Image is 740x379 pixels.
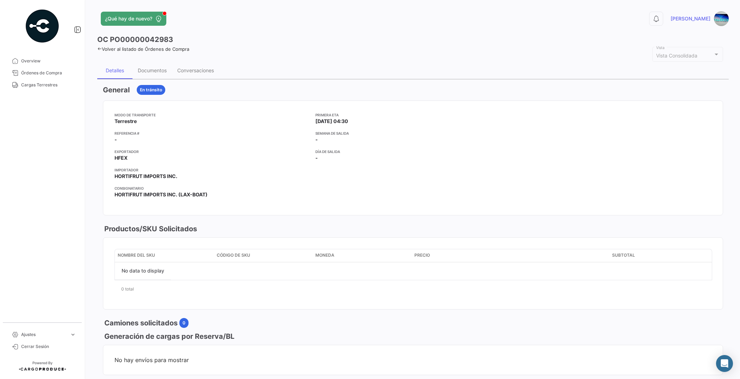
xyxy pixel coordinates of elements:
[315,118,348,125] span: [DATE] 04:30
[25,8,60,44] img: powered-by.png
[6,79,79,91] a: Cargas Terrestres
[97,46,189,52] a: Volver al listado de Órdenes de Compra
[103,331,234,341] h3: Generación de cargas por Reserva/BL
[105,15,152,22] span: ¿Qué hay de nuevo?
[115,130,310,136] app-card-info-title: Referencia #
[115,118,137,125] span: Terrestre
[103,224,197,234] h3: Productos/SKU Solicitados
[315,154,318,161] span: -
[21,58,76,64] span: Overview
[115,249,214,262] datatable-header-cell: Nombre del SKU
[115,167,310,173] app-card-info-title: Importador
[21,343,76,350] span: Cerrar Sesión
[115,191,208,198] span: HORTIFRUT IMPORTS INC. (LAX-BOAT)
[177,67,214,73] div: Conversaciones
[183,320,185,326] span: 0
[217,252,250,258] span: Código de SKU
[103,318,178,328] h3: Camiones solicitados
[315,252,334,258] span: Moneda
[103,85,130,95] h3: General
[414,252,430,258] span: Precio
[115,173,177,180] span: HORTIFRUT IMPORTS INC.
[101,12,166,26] button: ¿Qué hay de nuevo?
[140,87,162,93] span: En tránsito
[115,262,171,280] div: No data to display
[115,154,128,161] span: HFEX
[315,130,511,136] app-card-info-title: Semana de Salida
[70,331,76,338] span: expand_more
[115,149,310,154] app-card-info-title: Exportador
[21,70,76,76] span: Órdenes de Compra
[138,67,167,73] div: Documentos
[671,15,710,22] span: [PERSON_NAME]
[115,136,117,143] span: -
[612,252,635,258] span: Subtotal
[716,355,733,372] div: Abrir Intercom Messenger
[106,67,124,73] div: Detalles
[714,11,729,26] img: VALENCIA%20LOGO.jpg
[97,35,173,44] h3: OC PO00000042983
[115,185,310,191] app-card-info-title: Consignatario
[118,252,155,258] span: Nombre del SKU
[315,112,511,118] app-card-info-title: Primera ETA
[6,67,79,79] a: Órdenes de Compra
[315,136,318,143] span: -
[115,112,310,118] app-card-info-title: Modo de Transporte
[214,249,313,262] datatable-header-cell: Código de SKU
[115,356,711,363] span: No hay envíos para mostrar
[21,331,67,338] span: Ajustes
[656,53,697,59] mat-select-trigger: Vista Consolidada
[21,82,76,88] span: Cargas Terrestres
[313,249,412,262] datatable-header-cell: Moneda
[315,149,511,154] app-card-info-title: Día de Salida
[115,280,711,298] div: 0 total
[6,55,79,67] a: Overview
